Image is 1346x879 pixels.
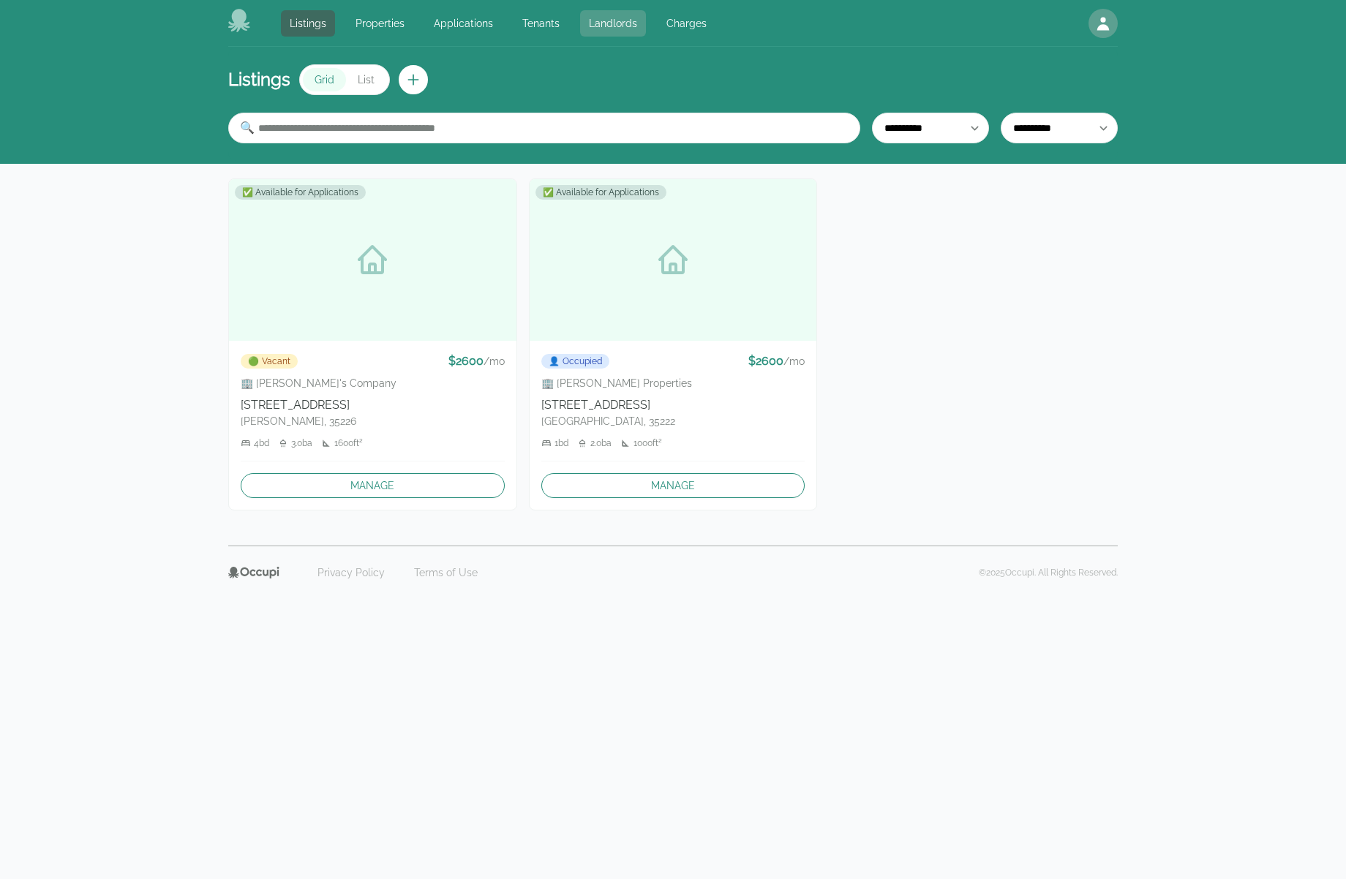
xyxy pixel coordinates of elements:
span: 1600 ft² [334,437,363,449]
span: / mo [484,355,505,367]
a: Terms of Use [405,561,486,584]
a: Properties [347,10,413,37]
span: [PERSON_NAME]'s Company [256,376,396,391]
h3: [STREET_ADDRESS] [541,396,805,414]
span: / mo [783,355,805,367]
span: $ 2600 [748,354,783,368]
span: 1 bd [554,437,568,449]
span: 🏢 [241,376,253,391]
button: Grid [303,68,346,91]
span: Vacant [241,354,298,369]
p: © 2025 Occupi. All Rights Reserved. [979,567,1118,578]
a: Manage [541,473,805,498]
span: 4 bd [254,437,269,449]
button: List [346,68,386,91]
p: [GEOGRAPHIC_DATA] , 35222 [541,414,805,429]
span: 🏢 [541,376,554,391]
a: Tenants [514,10,568,37]
a: Manage [241,473,505,498]
span: 2.0 ba [590,437,612,449]
button: Create new listing [399,65,428,94]
span: $ 2600 [448,354,484,368]
span: 3.0 ba [291,437,312,449]
h3: [STREET_ADDRESS] [241,396,505,414]
span: ✅ Available for Applications [535,185,666,200]
a: Applications [425,10,502,37]
a: Charges [658,10,715,37]
a: Listings [281,10,335,37]
span: vacant [248,355,259,367]
h1: Listings [228,68,290,91]
span: ✅ Available for Applications [235,185,366,200]
span: 1000 ft² [633,437,662,449]
a: Landlords [580,10,646,37]
span: [PERSON_NAME] Properties [557,376,692,391]
span: Occupied [541,354,609,369]
span: occupied [549,355,560,367]
a: Privacy Policy [309,561,394,584]
p: [PERSON_NAME] , 35226 [241,414,505,429]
